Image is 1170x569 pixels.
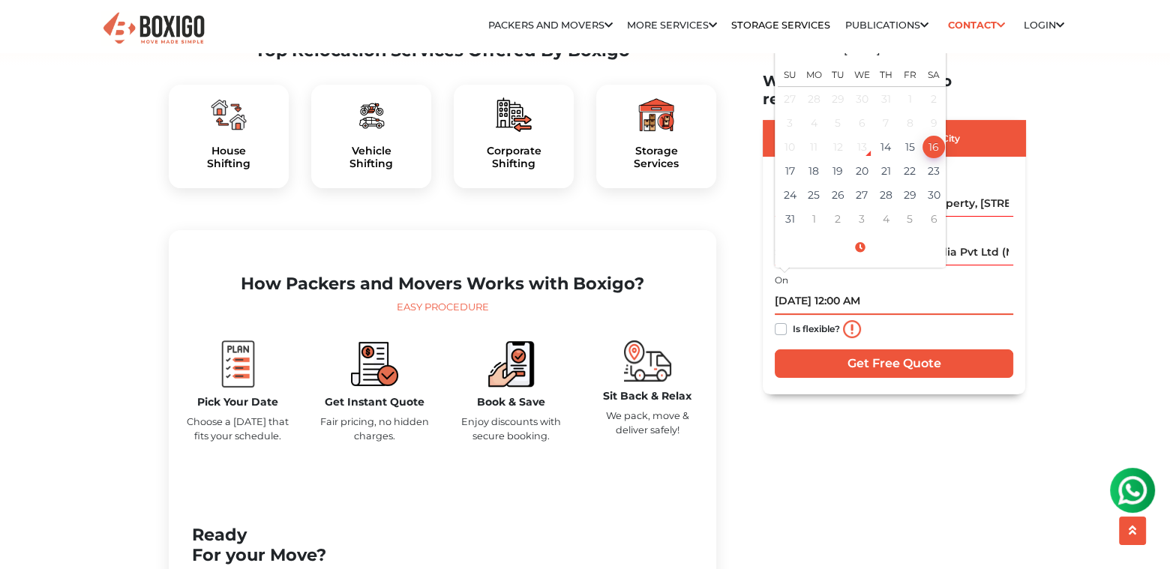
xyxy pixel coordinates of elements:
[845,19,928,31] a: Publications
[466,145,562,170] a: CorporateShifting
[590,409,704,437] p: We pack, move & deliver safely!
[192,525,388,565] h2: Ready For your Move?
[1119,517,1146,545] button: scroll up
[802,60,826,87] th: Mo
[608,145,704,170] a: StorageServices
[323,145,419,170] h5: Vehicle Shifting
[943,13,1009,37] a: Contact
[101,10,206,47] img: Boxigo
[638,97,674,133] img: boxigo_packers_and_movers_plan
[775,273,788,286] label: On
[763,72,1025,108] h2: Where are you going to relocate?
[590,390,704,403] h5: Sit Back & Relax
[608,145,704,170] h5: Storage Services
[850,60,874,87] th: We
[775,288,1013,314] input: Moving date
[211,97,247,133] img: boxigo_packers_and_movers_plan
[181,415,295,443] p: Choose a [DATE] that fits your schedule.
[843,320,861,338] img: info
[317,415,431,443] p: Fair pricing, no hidden charges.
[627,19,717,31] a: More services
[793,319,840,335] label: Is flexible?
[874,60,898,87] th: Th
[454,396,568,409] h5: Book & Save
[496,97,532,133] img: boxigo_packers_and_movers_plan
[731,19,830,31] a: Storage Services
[181,145,277,170] a: HouseShifting
[488,19,613,31] a: Packers and Movers
[214,340,262,388] img: boxigo_packers_and_movers_plan
[487,340,535,388] img: boxigo_packers_and_movers_book
[778,241,943,254] a: Select Time
[850,136,873,158] div: 13
[15,15,45,45] img: whatsapp-icon.svg
[898,60,922,87] th: Fr
[181,300,704,315] div: Easy Procedure
[826,60,850,87] th: Tu
[181,274,704,294] h2: How Packers and Movers Works with Boxigo?
[353,97,389,133] img: boxigo_packers_and_movers_plan
[775,349,1013,377] input: Get Free Quote
[466,145,562,170] h5: Corporate Shifting
[624,340,671,382] img: boxigo_packers_and_movers_move
[778,60,802,87] th: Su
[454,415,568,443] p: Enjoy discounts with secure booking.
[181,145,277,170] h5: House Shifting
[317,396,431,409] h5: Get Instant Quote
[351,340,398,388] img: boxigo_packers_and_movers_compare
[181,396,295,409] h5: Pick Your Date
[1024,19,1064,31] a: Login
[922,60,946,87] th: Sa
[323,145,419,170] a: VehicleShifting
